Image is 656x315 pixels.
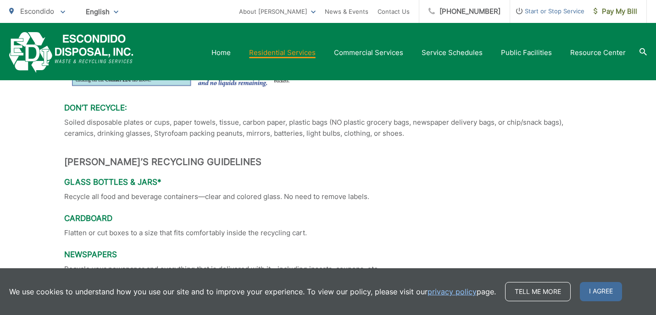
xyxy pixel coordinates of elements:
a: EDCD logo. Return to the homepage. [9,32,133,73]
a: Contact Us [378,6,410,17]
h3: Cardboard [64,214,592,223]
a: About [PERSON_NAME] [239,6,316,17]
p: Recycle your newspaper and everything that is delivered with it—including inserts, coupons, etc. [64,264,592,275]
p: Flatten or cut boxes to a size that fits comfortably inside the recycling cart. [64,227,592,238]
span: English [79,4,125,20]
a: News & Events [325,6,368,17]
p: We use cookies to understand how you use our site and to improve your experience. To view our pol... [9,286,496,297]
a: Home [211,47,231,58]
p: Soiled disposable plates or cups, paper towels, tissue, carbon paper, plastic bags (NO plastic gr... [64,117,592,139]
h2: [PERSON_NAME]’s Recycling Guidelines [64,156,592,167]
a: Commercial Services [334,47,403,58]
h3: Don’t Recycle: [64,103,592,112]
span: Pay My Bill [594,6,637,17]
h3: Newspapers [64,250,592,259]
h3: Glass Bottles & Jars* [64,177,592,187]
a: privacy policy [428,286,477,297]
a: Residential Services [249,47,316,58]
span: Escondido [20,7,54,16]
a: Service Schedules [422,47,483,58]
p: Recycle all food and beverage containers—clear and colored glass. No need to remove labels. [64,191,592,202]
